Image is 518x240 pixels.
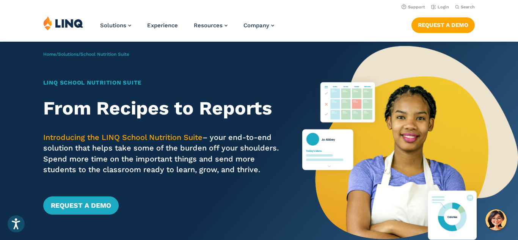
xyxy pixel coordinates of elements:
a: Solutions [58,52,78,57]
a: Resources [194,22,228,29]
nav: Button Navigation [411,16,475,33]
button: Hello, have a question? Let’s chat. [485,209,507,231]
span: / / [43,52,129,57]
nav: Primary Navigation [100,16,274,41]
span: Company [243,22,269,29]
a: Request a Demo [43,196,119,215]
img: LINQ | K‑12 Software [43,16,83,30]
span: Solutions [100,22,126,29]
p: – your end-to-end solution that helps take some of the burden off your shoulders. Spend more time... [43,132,281,175]
a: Request a Demo [411,17,475,33]
a: Experience [147,22,178,29]
button: Open Search Bar [455,4,475,10]
a: Home [43,52,56,57]
a: Login [431,5,449,9]
span: Search [461,5,475,9]
a: Solutions [100,22,131,29]
span: School Nutrition Suite [80,52,129,57]
a: Company [243,22,274,29]
span: Introducing the LINQ School Nutrition Suite [43,133,202,142]
h2: From Recipes to Reports [43,97,281,119]
h1: LINQ School Nutrition Suite [43,78,281,87]
a: Support [402,5,425,9]
span: Resources [194,22,223,29]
